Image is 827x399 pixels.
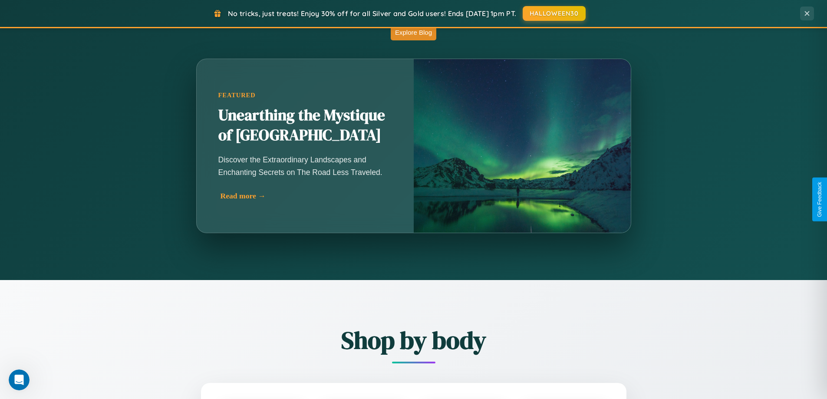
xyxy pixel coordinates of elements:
[391,24,436,40] button: Explore Blog
[218,92,392,99] div: Featured
[523,6,586,21] button: HALLOWEEN30
[221,191,394,201] div: Read more →
[228,9,516,18] span: No tricks, just treats! Enjoy 30% off for all Silver and Gold users! Ends [DATE] 1pm PT.
[153,323,674,357] h2: Shop by body
[9,369,30,390] iframe: Intercom live chat
[218,106,392,145] h2: Unearthing the Mystique of [GEOGRAPHIC_DATA]
[218,154,392,178] p: Discover the Extraordinary Landscapes and Enchanting Secrets on The Road Less Traveled.
[817,182,823,217] div: Give Feedback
